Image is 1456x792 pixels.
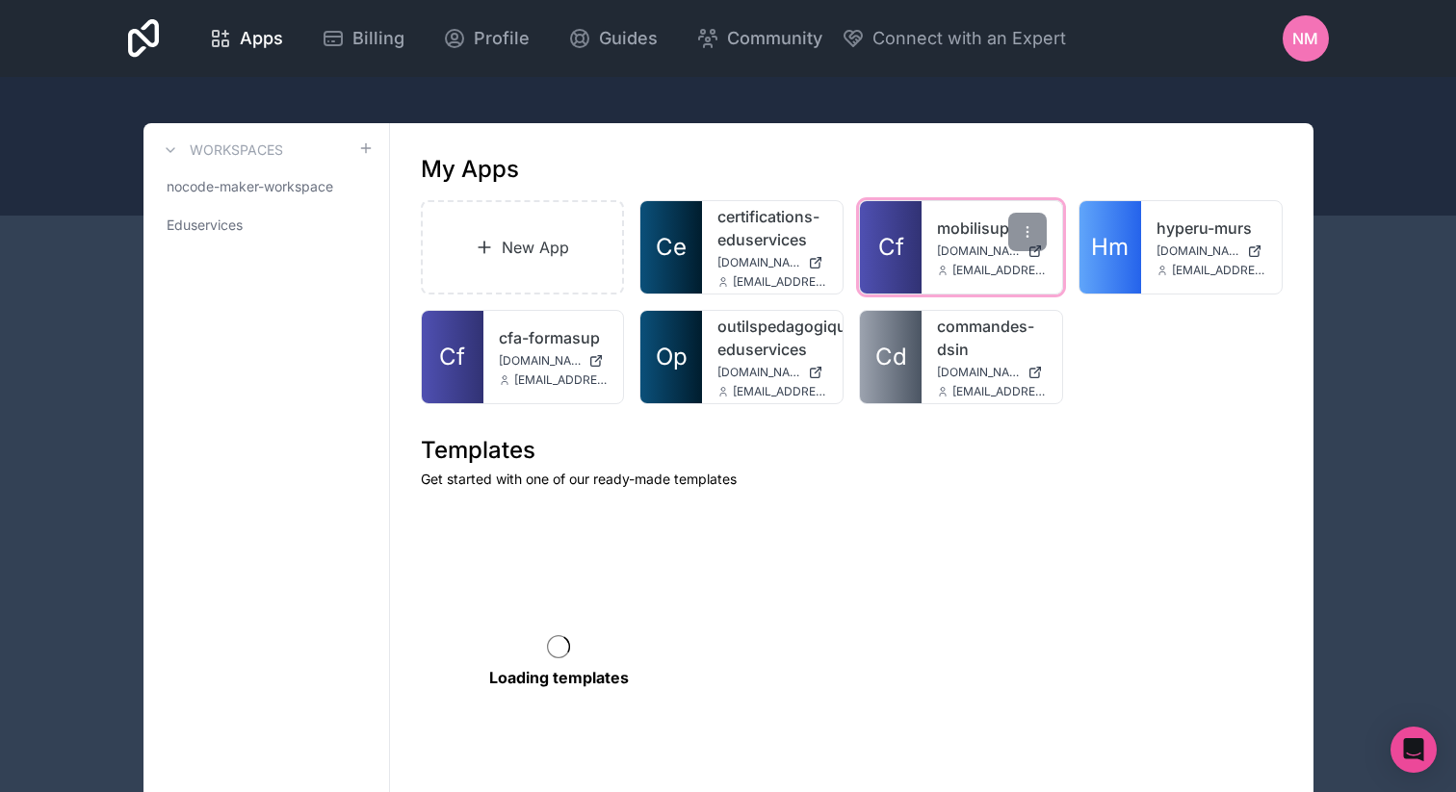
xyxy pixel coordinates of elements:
p: Loading templates [489,666,629,689]
button: Connect with an Expert [842,25,1066,52]
span: [EMAIL_ADDRESS][DOMAIN_NAME] [514,372,609,388]
a: Cf [860,201,922,294]
a: [DOMAIN_NAME] [1157,243,1266,259]
span: nocode-maker-workspace [167,177,333,196]
a: [DOMAIN_NAME] [937,243,1047,259]
a: Cf [422,311,483,403]
a: [DOMAIN_NAME] [717,255,827,270]
span: [EMAIL_ADDRESS][DOMAIN_NAME] [733,274,827,290]
a: Hm [1079,201,1141,294]
span: Eduservices [167,216,243,235]
a: [DOMAIN_NAME] [937,365,1047,380]
a: mobilisup [937,217,1047,240]
span: [EMAIL_ADDRESS][DOMAIN_NAME] [952,263,1047,278]
a: commandes-dsin [937,315,1047,361]
span: Community [727,25,822,52]
a: nocode-maker-workspace [159,169,374,204]
span: NM [1292,27,1318,50]
a: Community [681,17,838,60]
span: Cf [439,342,465,372]
span: [EMAIL_ADDRESS][DOMAIN_NAME] [952,384,1047,399]
span: [EMAIL_ADDRESS][DOMAIN_NAME] [1172,263,1266,278]
a: Cd [860,311,922,403]
span: [DOMAIN_NAME] [717,255,800,270]
a: Apps [194,17,299,60]
a: New App [421,200,625,294]
a: outilspedagogiques-eduservices [717,315,827,361]
span: [DOMAIN_NAME] [937,243,1020,259]
span: [DOMAIN_NAME] [499,353,582,369]
a: cfa-formasup [499,326,609,349]
a: Workspaces [159,139,283,162]
span: [DOMAIN_NAME] [937,365,1020,380]
a: Ce [640,201,702,294]
span: Guides [599,25,658,52]
span: [EMAIL_ADDRESS][DOMAIN_NAME] [733,384,827,399]
h3: Workspaces [190,141,283,160]
span: Cf [878,232,904,263]
span: Hm [1091,232,1129,263]
span: [DOMAIN_NAME] [717,365,800,380]
p: Get started with one of our ready-made templates [421,470,1283,489]
h1: My Apps [421,154,519,185]
a: hyperu-murs [1157,217,1266,240]
span: Billing [352,25,404,52]
span: Connect with an Expert [872,25,1066,52]
span: Apps [240,25,283,52]
span: Cd [875,342,907,372]
a: [DOMAIN_NAME] [717,365,827,380]
h1: Templates [421,435,1283,466]
a: Guides [553,17,673,60]
span: Op [656,342,688,372]
a: Op [640,311,702,403]
a: certifications-eduservices [717,205,827,251]
span: Ce [656,232,687,263]
a: Profile [428,17,545,60]
div: Open Intercom Messenger [1391,727,1437,773]
span: Profile [474,25,530,52]
span: [DOMAIN_NAME] [1157,243,1239,259]
a: Eduservices [159,208,374,243]
a: [DOMAIN_NAME] [499,353,609,369]
a: Billing [306,17,420,60]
